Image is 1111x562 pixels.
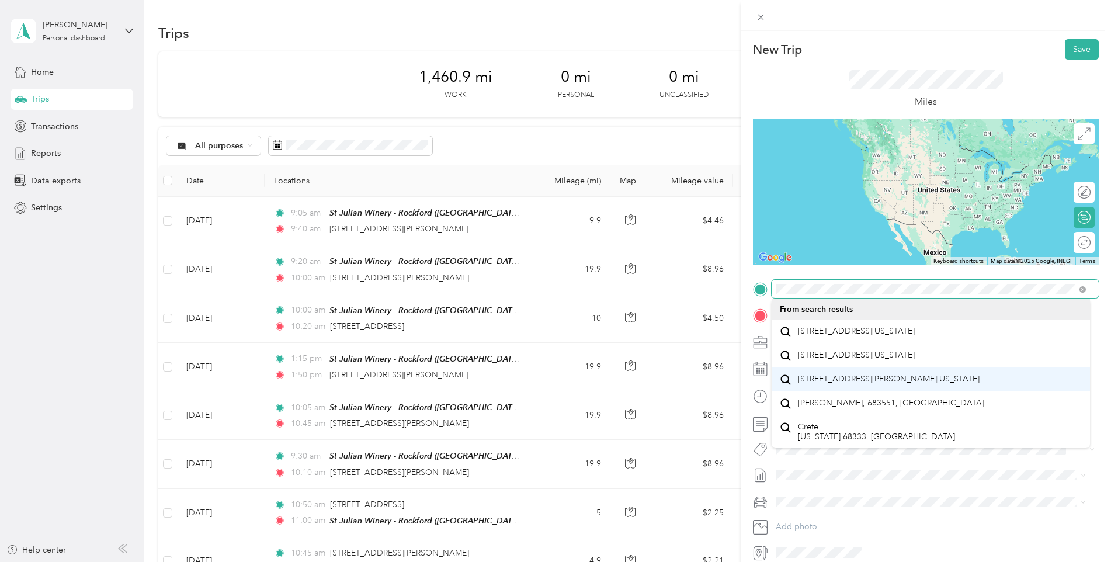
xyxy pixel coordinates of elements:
[756,250,794,265] img: Google
[1046,497,1111,562] iframe: Everlance-gr Chat Button Frame
[753,41,802,58] p: New Trip
[991,258,1072,264] span: Map data ©2025 Google, INEGI
[933,257,984,265] button: Keyboard shortcuts
[798,398,984,408] span: [PERSON_NAME], 683551, [GEOGRAPHIC_DATA]
[798,422,955,442] span: Crete [US_STATE] 68333, [GEOGRAPHIC_DATA]
[772,519,1099,535] button: Add photo
[915,95,937,109] p: Miles
[1065,39,1099,60] button: Save
[756,250,794,265] a: Open this area in Google Maps (opens a new window)
[798,326,915,336] span: [STREET_ADDRESS][US_STATE]
[798,374,980,384] span: [STREET_ADDRESS][PERSON_NAME][US_STATE]
[780,304,853,314] span: From search results
[798,350,915,360] span: [STREET_ADDRESS][US_STATE]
